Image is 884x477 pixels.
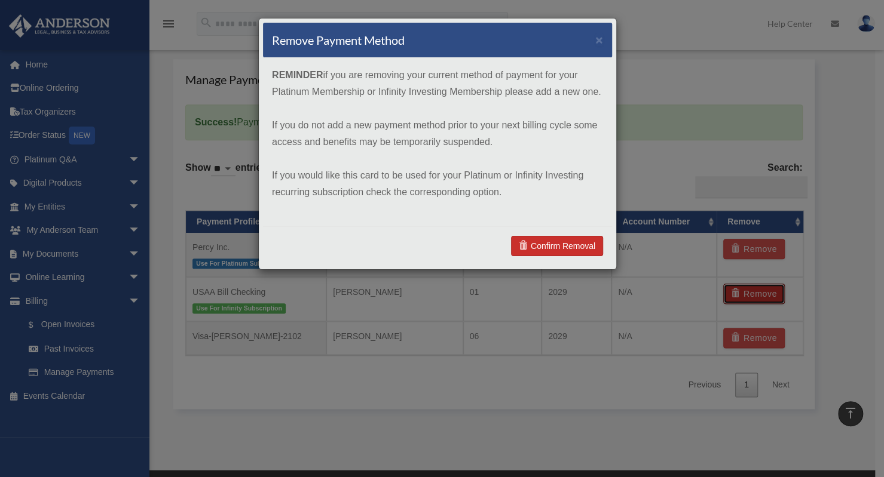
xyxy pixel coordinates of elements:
[272,167,603,201] p: If you would like this card to be used for your Platinum or Infinity Investing recurring subscrip...
[272,32,405,48] h4: Remove Payment Method
[272,117,603,150] p: If you do not add a new payment method prior to your next billing cycle some access and benefits ...
[272,70,323,80] strong: REMINDER
[263,58,612,226] div: if you are removing your current method of payment for your Platinum Membership or Infinity Inves...
[511,236,603,256] a: Confirm Removal
[595,33,603,46] button: ×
